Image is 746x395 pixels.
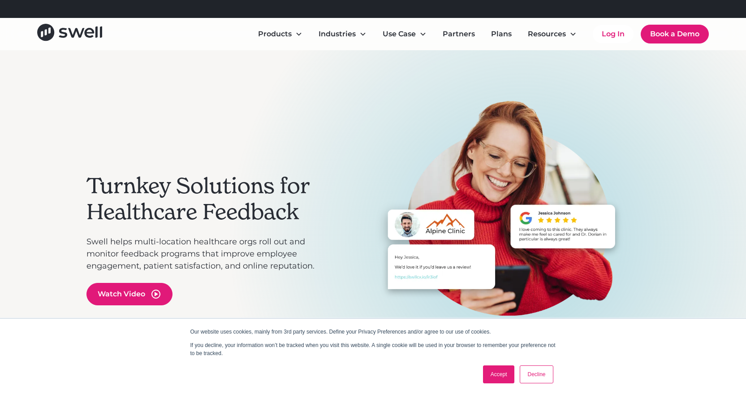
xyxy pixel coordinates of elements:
a: Partners [436,25,482,43]
a: Plans [484,25,519,43]
a: Decline [520,365,553,383]
div: Industries [319,29,356,39]
a: Accept [483,365,515,383]
p: Swell helps multi-location healthcare orgs roll out and monitor feedback programs that improve em... [86,236,328,272]
div: Resources [528,29,566,39]
div: Products [251,25,310,43]
div: carousel [337,100,660,378]
div: Industries [311,25,374,43]
div: Products [258,29,292,39]
h2: Turnkey Solutions for Healthcare Feedback [86,173,328,225]
div: 1 of 3 [337,100,660,349]
a: open lightbox [86,283,172,305]
div: Watch Video [98,289,145,300]
div: Resources [521,25,584,43]
a: Book a Demo [641,25,709,43]
div: Use Case [375,25,434,43]
a: home [37,24,102,44]
p: If you decline, your information won’t be tracked when you visit this website. A single cookie wi... [190,341,556,357]
div: Use Case [383,29,416,39]
a: Log In [593,25,634,43]
p: Our website uses cookies, mainly from 3rd party services. Define your Privacy Preferences and/or ... [190,328,556,336]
